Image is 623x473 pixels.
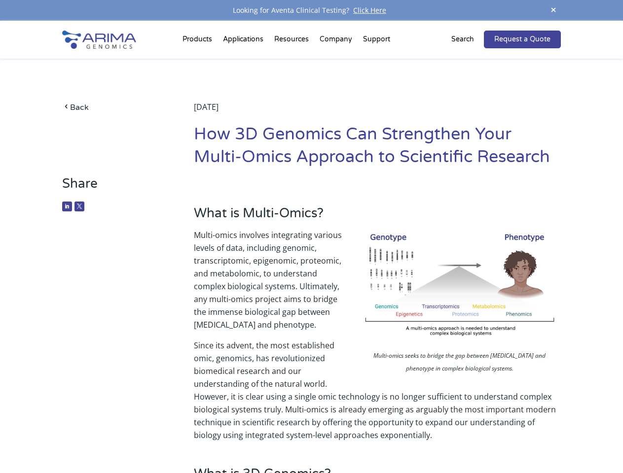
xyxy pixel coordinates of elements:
div: Looking for Aventa Clinical Testing? [62,4,560,17]
img: Arima-Genomics-logo [62,31,136,49]
div: [DATE] [194,101,561,123]
p: Since its advent, the most established omic, genomics, has revolutionized biomedical research and... [194,339,561,441]
h3: What is Multi-Omics? [194,205,561,229]
h1: How 3D Genomics Can Strengthen Your Multi-Omics Approach to Scientific Research [194,123,561,176]
a: Back [62,101,166,114]
a: Click Here [349,5,390,15]
p: Multi-omics involves integrating various levels of data, including genomic, transcriptomic, epige... [194,229,561,339]
p: Multi-omics seeks to bridge the gap between [MEDICAL_DATA] and phenotype in complex biological sy... [359,349,561,377]
p: Search [451,33,474,46]
a: Request a Quote [484,31,561,48]
h3: Share [62,176,166,199]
